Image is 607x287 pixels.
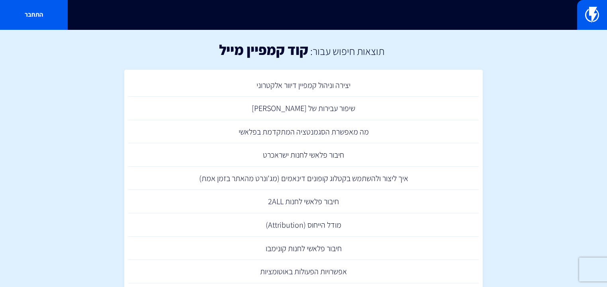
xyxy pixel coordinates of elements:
a: חיבור פלאשי לחנות ישראכרט [128,143,479,167]
a: מודל הייחוס (Attribution) [128,213,479,237]
h2: תוצאות חיפוש עבור: [308,45,384,57]
h1: קוד קמפיין מייל [219,42,308,58]
a: חיבור פלאשי לחנות קונימבו [128,237,479,260]
a: איך ליצור ולהשתמש בקטלוג קופונים דינאמים (מג'ונרט מהאתר בזמן אמת) [128,167,479,190]
a: יצירה וניהול קמפיין דיוור אלקטרוני [128,74,479,97]
a: אפשרויות הפעולות באוטומציות [128,260,479,283]
a: שיפור עבירות של [PERSON_NAME] [128,97,479,120]
a: חיבור פלאשי לחנות 2ALL [128,190,479,213]
a: מה מאפשרת הסגמנטציה המתקדמת בפלאשי [128,120,479,144]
